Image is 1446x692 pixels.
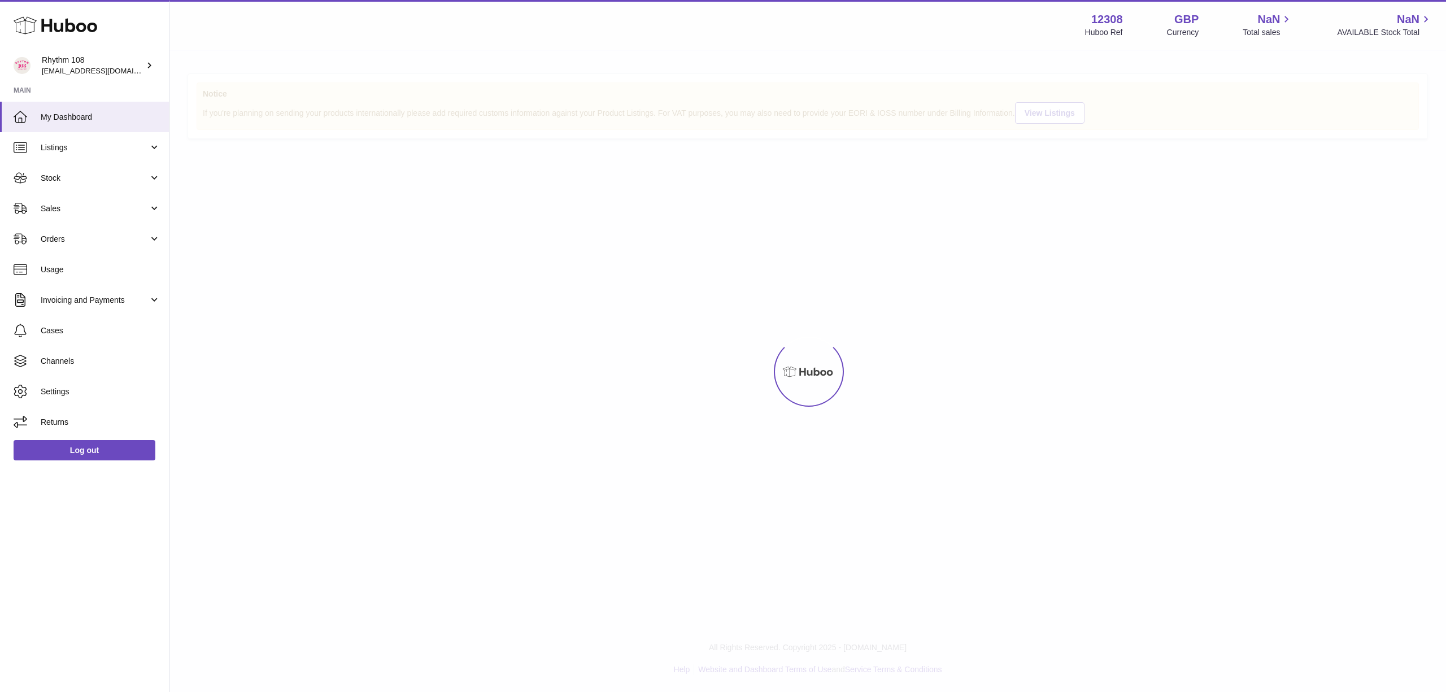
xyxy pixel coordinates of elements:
span: Total sales [1243,27,1293,38]
div: Rhythm 108 [42,55,143,76]
span: My Dashboard [41,112,160,123]
span: Invoicing and Payments [41,295,149,306]
span: Settings [41,386,160,397]
a: NaN Total sales [1243,12,1293,38]
strong: GBP [1174,12,1199,27]
a: Log out [14,440,155,460]
span: Listings [41,142,149,153]
span: Cases [41,325,160,336]
span: Orders [41,234,149,245]
span: AVAILABLE Stock Total [1337,27,1432,38]
span: NaN [1397,12,1419,27]
span: Stock [41,173,149,184]
strong: 12308 [1091,12,1123,27]
div: Huboo Ref [1085,27,1123,38]
span: NaN [1257,12,1280,27]
span: Channels [41,356,160,367]
div: Currency [1167,27,1199,38]
img: orders@rhythm108.com [14,57,31,74]
a: NaN AVAILABLE Stock Total [1337,12,1432,38]
span: Returns [41,417,160,428]
span: [EMAIL_ADDRESS][DOMAIN_NAME] [42,66,166,75]
span: Usage [41,264,160,275]
span: Sales [41,203,149,214]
